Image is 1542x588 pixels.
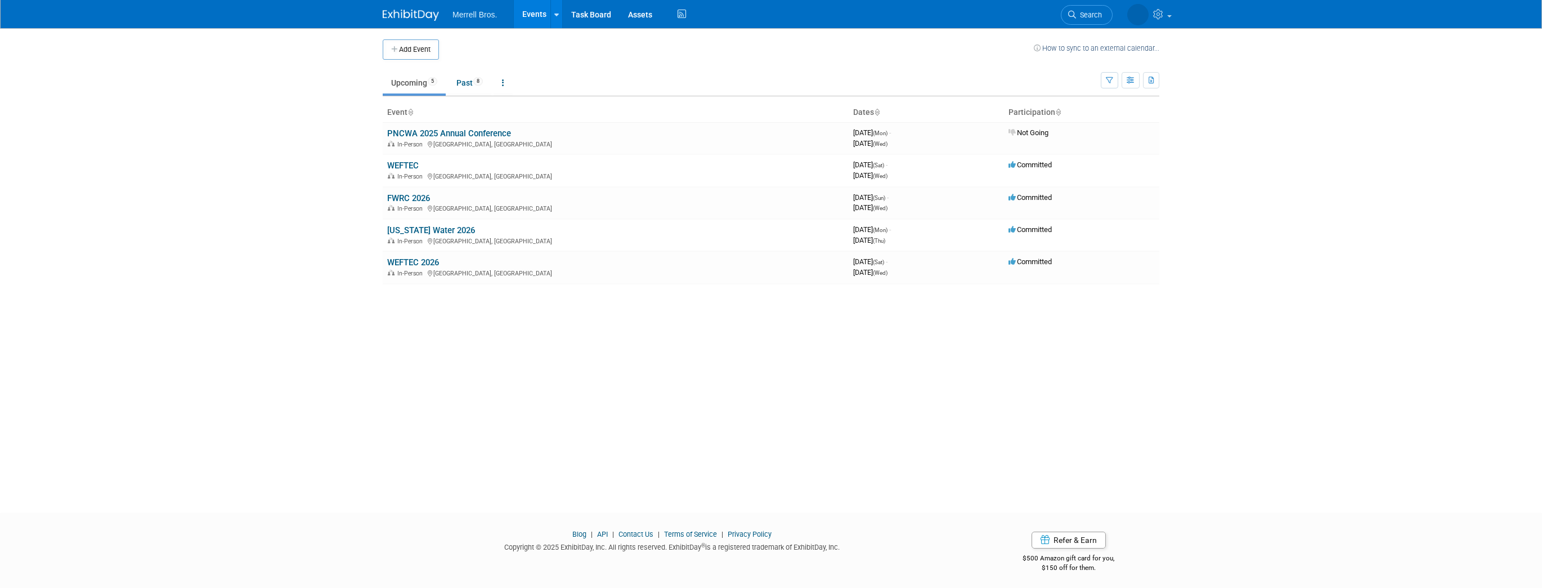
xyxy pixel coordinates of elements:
[873,227,887,233] span: (Mon)
[1032,532,1106,549] a: Refer & Earn
[886,161,887,169] span: -
[873,130,887,136] span: (Mon)
[383,72,446,93] a: Upcoming5
[428,77,437,86] span: 5
[1061,5,1113,25] a: Search
[383,10,439,21] img: ExhibitDay
[1008,225,1052,234] span: Committed
[387,128,511,139] a: PNCWA 2025 Annual Conference
[873,162,884,168] span: (Sat)
[397,238,426,245] span: In-Person
[728,530,772,538] a: Privacy Policy
[1008,128,1048,137] span: Not Going
[609,530,617,538] span: |
[388,205,395,211] img: In-Person Event
[387,257,439,268] a: WEFTEC 2026
[387,203,844,212] div: [GEOGRAPHIC_DATA], [GEOGRAPHIC_DATA]
[874,108,880,117] a: Sort by Start Date
[849,103,1004,122] th: Dates
[853,139,887,148] span: [DATE]
[853,203,887,212] span: [DATE]
[719,530,726,538] span: |
[889,225,891,234] span: -
[387,225,475,235] a: [US_STATE] Water 2026
[873,259,884,265] span: (Sat)
[387,236,844,245] div: [GEOGRAPHIC_DATA], [GEOGRAPHIC_DATA]
[383,540,961,553] div: Copyright © 2025 ExhibitDay, Inc. All rights reserved. ExhibitDay is a registered trademark of Ex...
[1004,103,1159,122] th: Participation
[853,161,887,169] span: [DATE]
[853,257,887,266] span: [DATE]
[978,563,1160,573] div: $150 off for them.
[618,530,653,538] a: Contact Us
[388,173,395,179] img: In-Person Event
[978,546,1160,572] div: $500 Amazon gift card for you,
[853,236,885,244] span: [DATE]
[452,10,497,19] span: Merrell Bros.
[588,530,595,538] span: |
[889,128,891,137] span: -
[397,173,426,180] span: In-Person
[388,141,395,146] img: In-Person Event
[887,193,889,202] span: -
[1076,11,1102,19] span: Search
[397,270,426,277] span: In-Person
[387,139,844,148] div: [GEOGRAPHIC_DATA], [GEOGRAPHIC_DATA]
[597,530,608,538] a: API
[1008,161,1052,169] span: Committed
[1008,193,1052,202] span: Committed
[397,141,426,148] span: In-Person
[853,225,891,234] span: [DATE]
[387,193,430,203] a: FWRC 2026
[886,257,887,266] span: -
[387,161,419,171] a: WEFTEC
[473,77,483,86] span: 8
[873,270,887,276] span: (Wed)
[448,72,491,93] a: Past8
[387,171,844,180] div: [GEOGRAPHIC_DATA], [GEOGRAPHIC_DATA]
[383,39,439,60] button: Add Event
[383,103,849,122] th: Event
[873,205,887,211] span: (Wed)
[853,193,889,202] span: [DATE]
[387,268,844,277] div: [GEOGRAPHIC_DATA], [GEOGRAPHIC_DATA]
[397,205,426,212] span: In-Person
[873,173,887,179] span: (Wed)
[1055,108,1061,117] a: Sort by Participation Type
[853,128,891,137] span: [DATE]
[388,238,395,243] img: In-Person Event
[701,542,705,549] sup: ®
[388,270,395,275] img: In-Person Event
[873,195,885,201] span: (Sun)
[407,108,413,117] a: Sort by Event Name
[873,141,887,147] span: (Wed)
[1034,44,1159,52] a: How to sync to an external calendar...
[1127,4,1149,25] img: Brian Hertzog
[655,530,662,538] span: |
[853,171,887,180] span: [DATE]
[664,530,717,538] a: Terms of Service
[873,238,885,244] span: (Thu)
[572,530,586,538] a: Blog
[1008,257,1052,266] span: Committed
[853,268,887,277] span: [DATE]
